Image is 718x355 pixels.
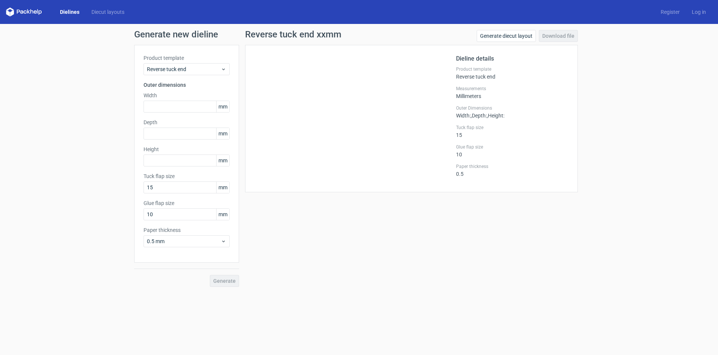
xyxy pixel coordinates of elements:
[456,163,568,169] label: Paper thickness
[144,226,230,234] label: Paper thickness
[456,144,568,157] div: 10
[471,113,487,119] span: , Depth :
[456,54,568,63] h2: Dieline details
[216,101,229,112] span: mm
[147,65,221,73] span: Reverse tuck end
[147,238,221,245] span: 0.5 mm
[456,163,568,177] div: 0.5
[456,66,568,72] label: Product template
[245,30,341,39] h1: Reverse tuck end xxmm
[54,8,85,16] a: Dielines
[456,105,568,111] label: Outer Dimensions
[144,54,230,62] label: Product template
[487,113,504,119] span: , Height :
[216,209,229,220] span: mm
[144,119,230,126] label: Depth
[456,66,568,80] div: Reverse tuck end
[144,146,230,153] label: Height
[144,172,230,180] label: Tuck flap size
[456,86,568,92] label: Measurements
[216,128,229,139] span: mm
[216,155,229,166] span: mm
[456,125,568,138] div: 15
[456,144,568,150] label: Glue flap size
[144,81,230,89] h3: Outer dimensions
[85,8,130,16] a: Diecut layouts
[456,86,568,99] div: Millimeters
[456,113,471,119] span: Width :
[477,30,536,42] a: Generate diecut layout
[686,8,712,16] a: Log in
[144,199,230,207] label: Glue flap size
[144,92,230,99] label: Width
[216,182,229,193] span: mm
[456,125,568,131] label: Tuck flap size
[134,30,584,39] h1: Generate new dieline
[655,8,686,16] a: Register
